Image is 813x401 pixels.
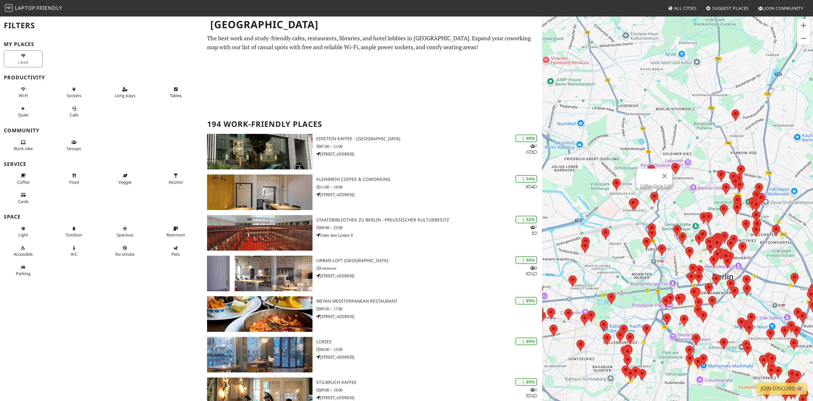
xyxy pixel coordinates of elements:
[37,4,62,11] span: Friendly
[207,34,538,52] p: The best work and study-friendly cafes, restaurants, libraries, and hotel lobbies in [GEOGRAPHIC_...
[316,273,542,279] p: [STREET_ADDRESS]
[674,5,697,11] span: All Cities
[526,387,537,399] p: 1 2 1
[117,232,133,238] span: Spacious
[316,217,542,223] h3: Staatsbibliothek zu Berlin - Preußischer Kulturbesitz
[4,137,43,154] button: Work vibe
[316,265,542,271] p: Unknown
[515,216,537,223] div: | 92%
[4,190,43,207] button: Cards
[207,174,312,210] img: KleinMein Coffee & Coworking
[640,184,672,188] a: Coffee Circle Café
[105,243,144,260] button: No smoke
[171,251,180,257] span: Pet friendly
[4,75,199,81] h3: Productivity
[4,170,43,187] button: Coffee
[71,251,77,257] span: Air conditioned
[515,378,537,385] div: | 89%
[316,258,542,263] h3: URBAN LOFT [GEOGRAPHIC_DATA]
[316,136,542,141] h3: Einstein Kaffee - [GEOGRAPHIC_DATA]
[515,256,537,264] div: | 90%
[70,112,78,118] span: Video/audio calls
[203,215,542,251] a: Staatsbibliothek zu Berlin - Preußischer Kulturbesitz | 92% 72 Staatsbibliothek zu Berlin - Preuß...
[316,151,542,157] p: [STREET_ADDRESS]
[156,243,195,260] button: Pets
[207,256,312,291] img: URBAN LOFT Berlin
[764,5,803,11] span: Join Community
[316,143,542,149] p: 07:00 – 21:00
[19,93,28,98] span: Stable Wi-Fi
[55,137,93,154] button: Groups
[316,299,542,304] h3: Meyan Mediterranean Restaurant
[4,223,43,240] button: Light
[4,214,199,220] h3: Space
[207,215,312,251] img: Staatsbibliothek zu Berlin - Preußischer Kulturbesitz
[526,265,537,277] p: 3 3 1
[515,338,537,345] div: | 89%
[316,313,542,319] p: [STREET_ADDRESS]
[526,184,537,190] p: 4 4
[66,232,82,238] span: Outdoor area
[526,143,537,155] p: 7 1 2
[55,223,93,240] button: Outdoor
[316,354,542,360] p: [STREET_ADDRESS]
[55,243,93,260] button: A/C
[207,134,312,169] img: Einstein Kaffee - Charlottenburg
[316,380,542,385] h3: Stilbruch Kaffee
[5,3,62,14] a: LaptopFriendly LaptopFriendly
[18,112,29,118] span: Quiet
[316,395,542,401] p: [STREET_ADDRESS]
[55,84,93,101] button: Sockets
[17,179,30,185] span: Coffee
[515,175,537,182] div: | 94%
[316,225,542,231] p: 08:00 – 22:00
[207,296,312,332] img: Meyan Mediterranean Restaurant
[169,179,183,185] span: Alcohol
[316,339,542,345] h3: Lories
[69,179,79,185] span: Food
[515,135,537,142] div: | 98%
[203,337,542,372] a: Lories | 89% Lories 08:00 – 15:00 [STREET_ADDRESS]
[105,84,144,101] button: Long stays
[156,223,195,240] button: Restroom
[316,177,542,182] h3: KleinMein Coffee & Coworking
[756,3,806,14] a: Join Community
[316,306,542,312] p: 09:30 – 17:00
[115,251,135,257] span: Smoke free
[5,4,13,12] img: LaptopFriendly
[105,223,144,240] button: Spacious
[797,32,810,45] button: Zoom out
[530,224,537,236] p: 7 2
[156,84,195,101] button: Tables
[657,168,672,184] button: Close
[712,5,749,11] span: Suggest Places
[316,184,542,190] p: 11:00 – 18:00
[797,19,810,32] button: Zoom in
[207,337,312,372] img: Lories
[207,115,538,134] h2: 194 Work-Friendly Places
[166,232,185,238] span: Restroom
[515,297,537,304] div: | 89%
[15,4,36,11] span: Laptop
[4,16,199,35] h2: Filters
[18,232,28,238] span: Natural light
[4,84,43,101] button: Wi-Fi
[316,192,542,198] p: [STREET_ADDRESS]
[16,271,30,276] span: Parking
[4,128,199,134] h3: Community
[4,41,199,47] h3: My Places
[205,16,541,33] h1: [GEOGRAPHIC_DATA]
[18,199,29,204] span: Credit cards
[4,262,43,279] button: Parking
[105,170,144,187] button: Veggie
[316,387,542,393] p: 09:00 – 18:00
[703,3,752,14] a: Suggest Places
[203,296,542,332] a: Meyan Mediterranean Restaurant | 89% Meyan Mediterranean Restaurant 09:30 – 17:00 [STREET_ADDRESS]
[55,170,93,187] button: Food
[4,161,199,167] h3: Service
[115,93,135,98] span: Long stays
[67,146,81,151] span: Group tables
[170,93,182,98] span: Work-friendly tables
[118,179,131,185] span: Veggie
[203,256,542,291] a: URBAN LOFT Berlin | 90% 331 URBAN LOFT [GEOGRAPHIC_DATA] Unknown [STREET_ADDRESS]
